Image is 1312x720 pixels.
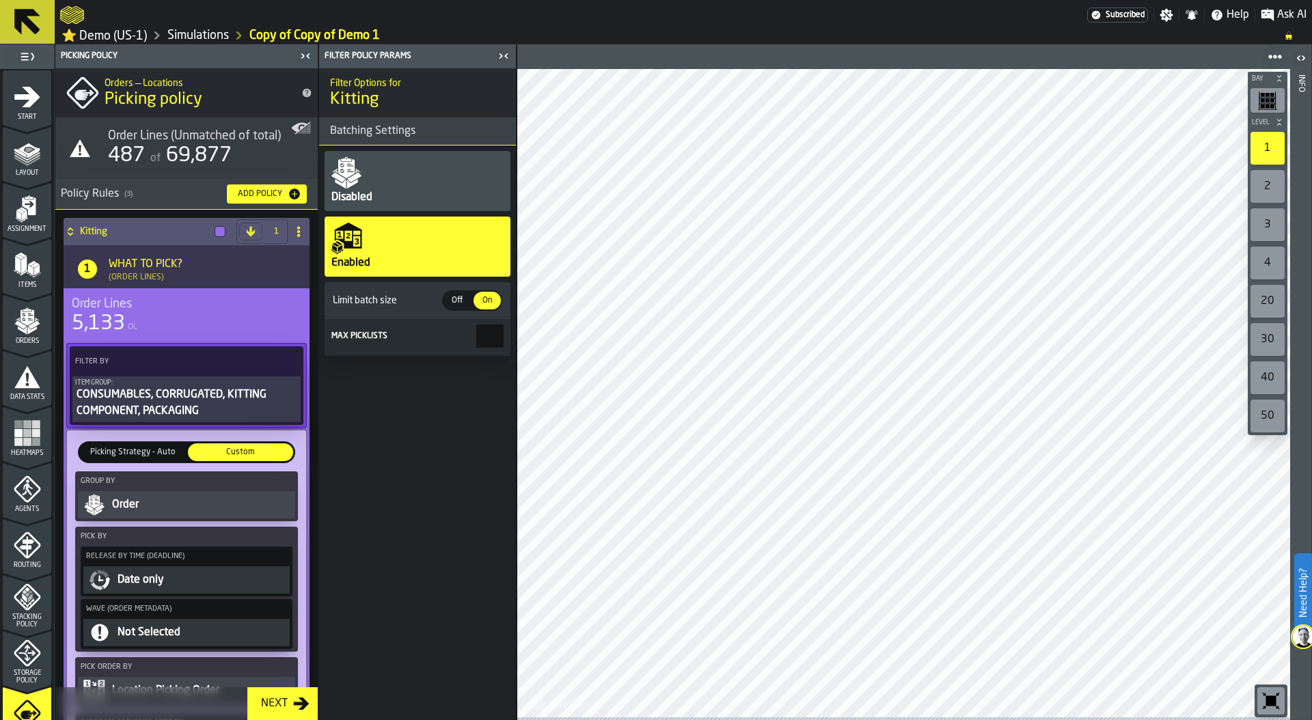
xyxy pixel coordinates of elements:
[1290,44,1311,720] header: Info
[3,113,51,121] span: Start
[330,255,372,271] div: Enabled
[83,619,290,646] div: PolicyFilterItem-undefined
[1248,359,1287,397] div: button-toolbar-undefined
[1250,361,1285,394] div: 40
[72,296,301,311] div: Title
[3,613,51,628] span: Stacking Policy
[319,123,415,139] span: Batching Settings
[1248,72,1287,85] button: button-
[111,682,292,699] div: Location Picking Order
[476,324,504,348] input: react-aria5372393227-:r182: react-aria5372393227-:r182:
[108,128,307,143] div: Title
[3,294,51,349] li: menu Orders
[1248,85,1287,115] div: button-toolbar-undefined
[116,572,287,588] div: Date only
[3,631,51,685] li: menu Storage Policy
[78,677,295,704] button: Location Picking Order
[83,566,290,594] div: PolicyFilterItem-undefined
[3,47,51,66] label: button-toggle-Toggle Full Menu
[232,189,288,199] div: Add Policy
[227,184,307,204] button: button-Add Policy
[3,562,51,569] span: Routing
[72,355,276,369] label: Filter By
[72,376,301,422] div: PolicyFilterItem-Item Group
[325,151,510,211] div: PolicyCardItem-Disabled
[55,44,318,68] header: Picking Policy
[3,506,51,513] span: Agents
[55,117,318,179] div: stat-Order Lines (Unmatched of total)
[109,273,164,282] div: (Order Lines)
[256,695,293,712] div: Next
[128,322,137,332] span: OL
[191,446,290,458] span: Custom
[58,51,296,61] div: Picking Policy
[3,350,51,405] li: menu Data Stats
[79,261,96,277] span: 1
[325,217,510,277] div: PolicyCardItem-Enabled
[319,68,516,117] div: title-Kitting
[472,290,502,311] label: button-switch-multi-On
[1250,247,1285,279] div: 4
[322,51,494,61] div: Filter Policy Params
[72,311,125,336] div: 5,133
[1249,119,1272,126] span: Level
[116,624,287,641] div: Not Selected
[166,146,232,166] span: 69,877
[1250,208,1285,241] div: 3
[64,218,231,245] div: Kitting
[3,169,51,177] span: Layout
[64,245,310,288] h3: title-section-[object Object]
[249,28,380,43] a: link-to-/wh/i/103622fe-4b04-4da1-b95f-2619b9c959cc/simulations/14d2945a-970d-45e2-9769-69a4a317629e
[61,28,147,44] a: link-to-/wh/i/103622fe-4b04-4da1-b95f-2619b9c959cc
[1087,8,1148,23] a: link-to-/wh/i/103622fe-4b04-4da1-b95f-2619b9c959cc/settings/billing
[290,117,312,139] label: button-toggle-Show on Map
[109,256,182,273] div: What to Pick?
[1154,8,1179,22] label: button-toggle-Settings
[3,225,51,233] span: Assignment
[1248,282,1287,320] div: button-toolbar-undefined
[78,529,295,544] label: Pick by
[520,690,597,717] a: logo-header
[1227,7,1249,23] span: Help
[72,376,301,422] button: Item Group:CONSUMABLES, CORRUGATED, KITTING COMPONENT, PACKAGING
[78,474,295,488] label: Group by
[1296,72,1306,717] div: Info
[1248,129,1287,167] div: button-toolbar-undefined
[80,443,185,461] div: thumb
[1296,555,1311,631] label: Need Help?
[3,70,51,125] li: menu Start
[3,182,51,237] li: menu Assignment
[75,387,298,419] div: CONSUMABLES, CORRUGATED, KITTING COMPONENT, PACKAGING
[78,660,295,674] label: Pick Order by
[108,128,281,143] span: Order Lines (Unmatched of total)
[78,491,295,518] div: PolicyFilterItem-undefined
[1250,285,1285,318] div: 20
[3,449,51,457] span: Heatmaps
[83,566,290,594] button: Date only
[1250,170,1285,203] div: 2
[442,290,472,311] label: button-switch-multi-Off
[1248,320,1287,359] div: button-toolbar-undefined
[124,190,133,199] span: ( 3 )
[66,291,307,342] div: stat-Order Lines
[55,179,318,210] h3: title-section-[object Object]
[3,462,51,517] li: menu Agents
[72,296,132,311] span: Order Lines
[1248,244,1287,282] div: button-toolbar-undefined
[330,295,442,306] span: Limit batch size
[167,28,229,43] a: link-to-/wh/i/103622fe-4b04-4da1-b95f-2619b9c959cc
[446,294,468,307] span: Off
[3,406,51,461] li: menu Heatmaps
[83,619,290,646] button: Not Selected
[78,677,295,704] div: PolicyFilterItem-undefined
[79,442,187,462] label: button-switch-multi-Picking Strategy - Auto
[188,443,293,461] div: thumb
[1291,47,1311,72] label: button-toggle-Open
[3,281,51,289] span: Items
[330,189,374,206] div: Disabled
[150,153,161,164] span: of
[330,324,505,348] label: react-aria5372393227-:r182:
[1248,115,1287,129] button: button-
[3,393,51,401] span: Data Stats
